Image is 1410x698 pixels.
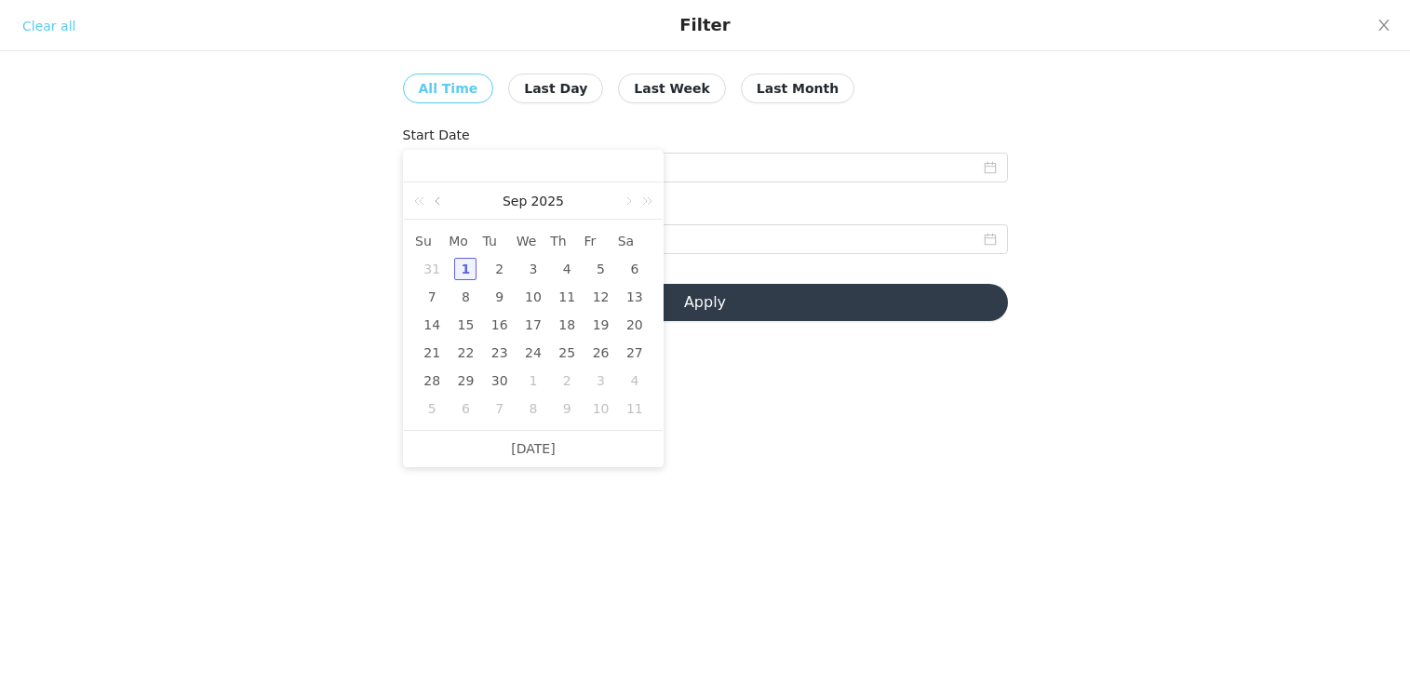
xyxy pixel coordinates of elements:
td: October 3, 2025 [584,367,617,395]
div: 10 [522,286,544,308]
td: September 19, 2025 [584,311,617,339]
th: Mon [449,227,482,255]
th: Tue [483,227,517,255]
td: September 8, 2025 [449,283,482,311]
div: 2 [489,258,511,280]
div: Filter [679,15,730,35]
div: 29 [454,369,477,392]
div: 11 [624,397,646,420]
td: September 22, 2025 [449,339,482,367]
td: October 8, 2025 [517,395,550,423]
button: Apply [403,284,1008,321]
td: September 26, 2025 [584,339,617,367]
td: September 5, 2025 [584,255,617,283]
td: October 11, 2025 [618,395,651,423]
td: September 1, 2025 [449,255,482,283]
div: 3 [590,369,612,392]
div: 3 [522,258,544,280]
th: Wed [517,227,550,255]
div: 23 [489,342,511,364]
div: 14 [421,314,443,336]
td: September 15, 2025 [449,311,482,339]
td: September 29, 2025 [449,367,482,395]
a: Next month (PageDown) [619,182,636,220]
i: icon: close [1376,18,1391,33]
div: 1 [522,369,544,392]
div: 6 [624,258,646,280]
div: 5 [590,258,612,280]
div: 8 [522,397,544,420]
div: 8 [454,286,477,308]
div: 6 [454,397,477,420]
label: Start Date [403,128,470,142]
td: October 10, 2025 [584,395,617,423]
span: Tu [483,233,517,249]
button: Last Week [618,74,726,103]
div: 9 [489,286,511,308]
span: Su [415,233,449,249]
th: Thu [550,227,584,255]
a: Sep [501,182,529,220]
div: 2 [556,369,578,392]
div: 22 [454,342,477,364]
a: Previous month (PageUp) [431,182,448,220]
td: October 5, 2025 [415,395,449,423]
td: August 31, 2025 [415,255,449,283]
span: Sa [618,233,651,249]
i: icon: calendar [984,161,997,174]
div: 9 [556,397,578,420]
td: September 24, 2025 [517,339,550,367]
button: Last Month [741,74,854,103]
td: September 16, 2025 [483,311,517,339]
span: Th [550,233,584,249]
div: 20 [624,314,646,336]
td: September 23, 2025 [483,339,517,367]
td: October 7, 2025 [483,395,517,423]
a: [DATE] [511,431,555,466]
div: 26 [590,342,612,364]
th: Sun [415,227,449,255]
div: 4 [624,369,646,392]
td: October 6, 2025 [449,395,482,423]
td: October 2, 2025 [550,367,584,395]
div: 13 [624,286,646,308]
div: 18 [556,314,578,336]
td: September 14, 2025 [415,311,449,339]
td: September 18, 2025 [550,311,584,339]
td: October 4, 2025 [618,367,651,395]
div: 11 [556,286,578,308]
div: 7 [421,286,443,308]
div: 15 [454,314,477,336]
td: September 11, 2025 [550,283,584,311]
div: 31 [421,258,443,280]
td: September 27, 2025 [618,339,651,367]
td: September 20, 2025 [618,311,651,339]
div: 1 [454,258,477,280]
td: September 3, 2025 [517,255,550,283]
td: September 7, 2025 [415,283,449,311]
td: September 9, 2025 [483,283,517,311]
td: September 21, 2025 [415,339,449,367]
div: 27 [624,342,646,364]
td: September 12, 2025 [584,283,617,311]
div: 30 [489,369,511,392]
div: 24 [522,342,544,364]
a: Last year (Control + left) [410,182,435,220]
td: September 13, 2025 [618,283,651,311]
a: Next year (Control + right) [632,182,656,220]
div: 12 [590,286,612,308]
td: September 30, 2025 [483,367,517,395]
td: September 25, 2025 [550,339,584,367]
div: Clear all [22,17,75,36]
span: We [517,233,550,249]
span: Mo [449,233,482,249]
td: October 1, 2025 [517,367,550,395]
span: Fr [584,233,617,249]
div: 21 [421,342,443,364]
div: 28 [421,369,443,392]
td: September 28, 2025 [415,367,449,395]
div: 16 [489,314,511,336]
td: September 10, 2025 [517,283,550,311]
td: October 9, 2025 [550,395,584,423]
td: September 4, 2025 [550,255,584,283]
